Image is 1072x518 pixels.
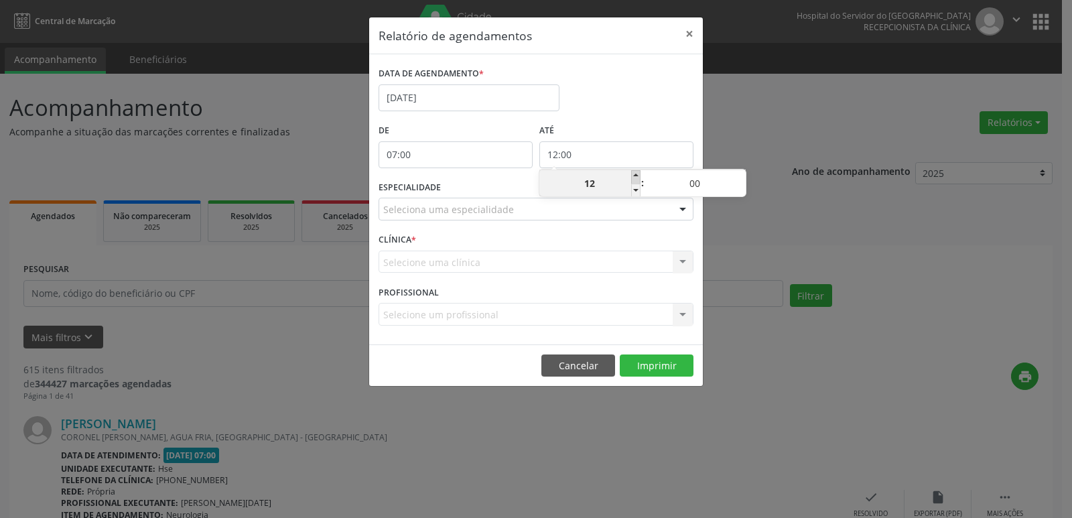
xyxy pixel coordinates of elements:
input: Hour [539,170,641,197]
input: Minute [645,170,746,197]
label: PROFISSIONAL [379,282,439,303]
label: De [379,121,533,141]
button: Imprimir [620,354,693,377]
button: Cancelar [541,354,615,377]
button: Close [676,17,703,50]
label: CLÍNICA [379,230,416,251]
label: ESPECIALIDADE [379,178,441,198]
label: ATÉ [539,121,693,141]
h5: Relatório de agendamentos [379,27,532,44]
input: Selecione o horário inicial [379,141,533,168]
input: Selecione uma data ou intervalo [379,84,559,111]
span: Seleciona uma especialidade [383,202,514,216]
input: Selecione o horário final [539,141,693,168]
label: DATA DE AGENDAMENTO [379,64,484,84]
span: : [641,170,645,196]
